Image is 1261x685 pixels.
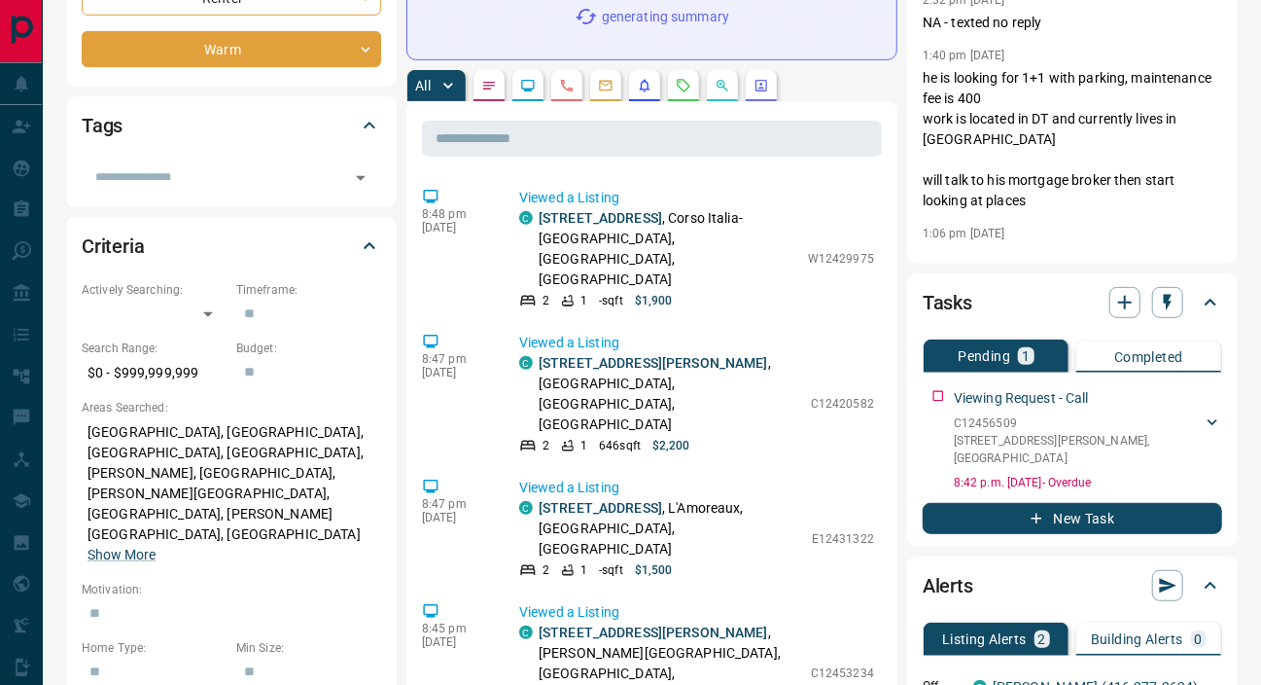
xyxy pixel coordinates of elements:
p: Completed [1114,350,1183,364]
p: 1 [580,561,587,579]
p: Search Range: [82,340,227,357]
p: Min Size: [236,639,381,657]
p: [DATE] [422,221,490,234]
p: 2 [543,561,549,579]
p: W12429975 [808,250,874,268]
p: [DATE] [422,511,490,524]
p: C12453234 [811,665,874,682]
svg: Listing Alerts [637,78,652,93]
svg: Lead Browsing Activity [520,78,536,93]
h2: Tasks [923,287,972,318]
p: 2 [543,437,549,454]
p: [GEOGRAPHIC_DATA], [GEOGRAPHIC_DATA], [GEOGRAPHIC_DATA], [GEOGRAPHIC_DATA], [PERSON_NAME], [GEOGR... [82,416,381,571]
p: , L'Amoreaux, [GEOGRAPHIC_DATA], [GEOGRAPHIC_DATA] [539,498,802,559]
p: C12420582 [811,395,874,413]
div: Tasks [923,279,1222,326]
a: [STREET_ADDRESS][PERSON_NAME] [539,355,768,371]
p: $1,900 [635,292,673,309]
div: condos.ca [519,626,533,639]
p: 1:40 pm [DATE] [923,49,1005,62]
p: - sqft [599,561,623,579]
p: E12431322 [812,530,874,548]
div: Tags [82,102,381,149]
p: , Corso Italia-[GEOGRAPHIC_DATA], [GEOGRAPHIC_DATA], [GEOGRAPHIC_DATA] [539,208,798,290]
button: Show More [88,545,156,565]
p: 2 [543,292,549,309]
p: Listing Alerts [942,632,1027,646]
p: Actively Searching: [82,281,227,299]
p: [STREET_ADDRESS][PERSON_NAME] , [GEOGRAPHIC_DATA] [954,432,1203,467]
p: 1 [580,437,587,454]
div: condos.ca [519,501,533,515]
svg: Opportunities [715,78,730,93]
a: [STREET_ADDRESS] [539,500,662,516]
svg: Requests [676,78,691,93]
p: Viewed a Listing [519,602,874,623]
p: Motivation: [82,581,381,598]
p: NA - texted no reply [923,13,1222,33]
p: 8:47 pm [422,352,490,366]
p: 8:48 pm [422,207,490,221]
p: $1,500 [635,561,673,579]
p: Timeframe: [236,281,381,299]
button: New Task [923,503,1222,534]
svg: Calls [559,78,575,93]
a: [STREET_ADDRESS][PERSON_NAME] [539,625,768,640]
p: Pending [958,349,1010,363]
p: generating summary [602,7,729,27]
p: $0 - $999,999,999 [82,357,227,389]
div: condos.ca [519,356,533,370]
p: Viewed a Listing [519,188,874,208]
p: Home Type: [82,639,227,657]
p: 1 [1022,349,1030,363]
svg: Emails [598,78,613,93]
p: - sqft [599,292,623,309]
p: Budget: [236,340,381,357]
a: [STREET_ADDRESS] [539,210,662,226]
p: 8:47 pm [422,497,490,511]
div: Alerts [923,562,1222,609]
p: 8:42 p.m. [DATE] - Overdue [954,474,1222,491]
button: Open [347,164,374,192]
p: 1:06 pm [DATE] [923,227,1005,240]
p: Areas Searched: [82,399,381,416]
p: NA [923,246,1222,267]
svg: Agent Actions [753,78,769,93]
p: All [415,79,431,92]
div: condos.ca [519,211,533,225]
p: 8:45 pm [422,622,490,635]
p: $2,200 [652,437,690,454]
p: Viewed a Listing [519,478,874,498]
p: C12456509 [954,415,1203,432]
p: 2 [1038,632,1046,646]
p: Viewing Request - Call [954,388,1089,409]
h2: Criteria [82,231,145,262]
div: Warm [82,31,381,67]
svg: Notes [481,78,497,93]
p: 0 [1195,632,1203,646]
h2: Tags [82,110,123,141]
div: C12456509[STREET_ADDRESS][PERSON_NAME],[GEOGRAPHIC_DATA] [954,411,1222,471]
p: , [GEOGRAPHIC_DATA], [GEOGRAPHIC_DATA], [GEOGRAPHIC_DATA] [539,353,801,435]
p: [DATE] [422,366,490,379]
h2: Alerts [923,570,973,601]
p: he is looking for 1+1 with parking, maintenance fee is 400 work is located in DT and currently li... [923,68,1222,211]
p: [DATE] [422,635,490,649]
p: 1 [580,292,587,309]
p: Building Alerts [1091,632,1183,646]
p: Viewed a Listing [519,333,874,353]
p: 646 sqft [599,437,641,454]
div: Criteria [82,223,381,270]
